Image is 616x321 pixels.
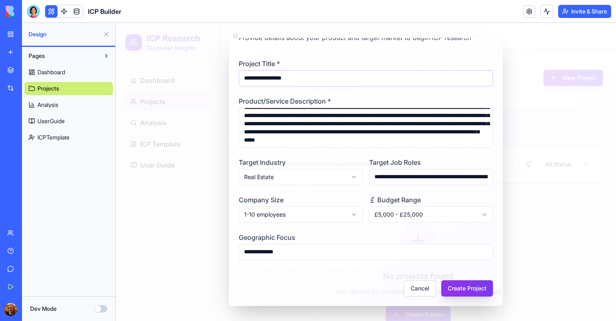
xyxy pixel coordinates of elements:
[24,98,113,111] a: Analysis
[24,49,100,62] button: Pages
[37,101,58,109] span: Analysis
[37,84,59,93] span: Projects
[29,30,100,38] span: Design
[123,173,168,181] label: Company Size
[37,68,65,76] span: Dashboard
[123,74,215,82] label: Product/Service Description *
[24,66,113,79] a: Dashboard
[253,172,377,182] label: Budget Range
[4,303,17,316] img: ACg8ocKW1DqRt3DzdFhaMOehSF_DUco4x3vN4-i2MIuDdUBhkNTw4YU=s96-c
[558,5,611,18] button: Invite & Share
[24,131,113,144] a: ICPTemplate
[253,135,305,144] label: Target Job Roles
[123,10,377,20] p: Provide details about your product and target market to begin ICP research
[6,6,56,17] img: logo
[24,82,113,95] a: Projects
[123,135,170,144] label: Target Industry
[326,257,377,274] button: Create Project
[29,52,45,60] span: Pages
[37,117,65,125] span: UserGuide
[123,210,180,219] label: Geographic Focus
[30,305,57,313] label: Dev Mode
[288,257,321,274] button: Cancel
[123,37,164,45] label: Project Title *
[24,115,113,128] a: UserGuide
[37,133,70,142] span: ICPTemplate
[88,7,121,16] span: ICP Builder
